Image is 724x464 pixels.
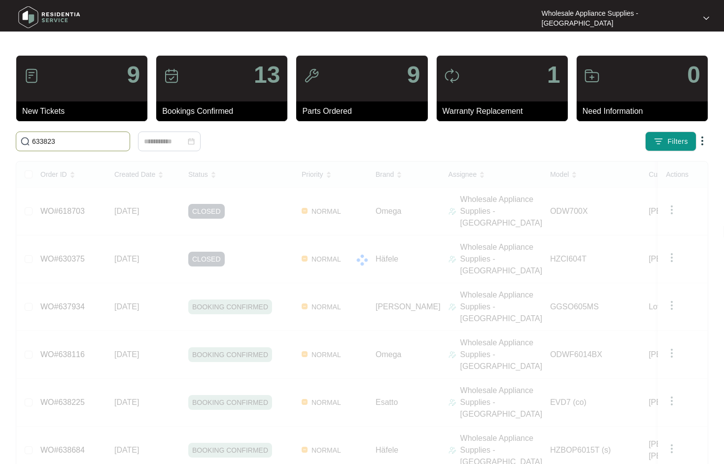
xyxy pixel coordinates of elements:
input: Search by Order Id, Assignee Name, Customer Name, Brand and Model [32,136,126,147]
p: 9 [407,63,420,87]
img: icon [304,68,319,84]
img: icon [24,68,39,84]
img: search-icon [20,136,30,146]
p: Wholesale Appliance Supplies - [GEOGRAPHIC_DATA] [542,8,694,28]
p: 1 [547,63,560,87]
img: icon [444,68,460,84]
p: Bookings Confirmed [162,105,287,117]
button: filter iconFilters [645,132,696,151]
img: filter icon [654,136,663,146]
p: 9 [127,63,140,87]
img: icon [584,68,600,84]
span: Filters [667,136,688,147]
p: Parts Ordered [302,105,427,117]
p: 13 [254,63,280,87]
img: dropdown arrow [703,16,709,21]
p: Need Information [583,105,708,117]
img: residentia service logo [15,2,84,32]
img: icon [164,68,179,84]
img: dropdown arrow [696,135,708,147]
p: 0 [687,63,700,87]
p: Warranty Replacement [443,105,568,117]
p: New Tickets [22,105,147,117]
